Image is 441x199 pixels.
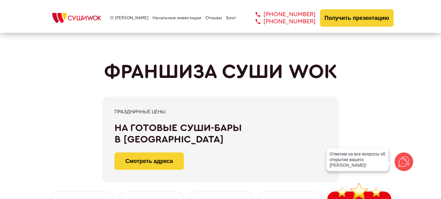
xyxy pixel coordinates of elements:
[226,16,236,20] a: Блог
[110,16,149,20] a: О [PERSON_NAME]
[153,16,201,20] a: Начальные инвестиции
[104,61,337,84] h1: ФРАНШИЗА СУШИ WOK
[326,148,388,171] div: Ответим на все вопросы об открытии вашего [PERSON_NAME]!
[115,152,184,170] a: Смотреть адреса
[246,11,316,18] a: [PHONE_NUMBER]
[115,122,326,145] div: На готовые суши-бары в [GEOGRAPHIC_DATA]
[47,11,106,25] img: СУШИWOK
[115,109,326,115] div: Праздничные цены
[205,16,222,20] a: Отзывы
[246,18,316,25] a: [PHONE_NUMBER]
[320,9,394,27] button: Получить презентацию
